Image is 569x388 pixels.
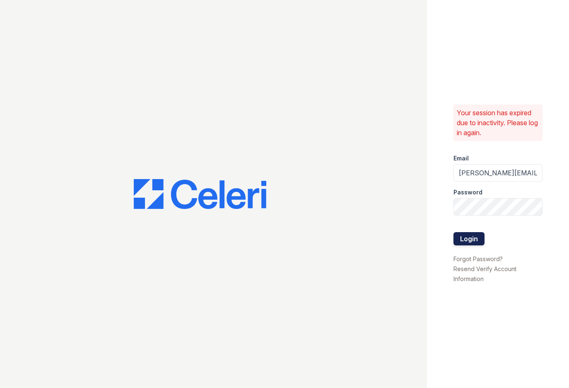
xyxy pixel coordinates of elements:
[453,154,469,162] label: Email
[457,108,540,138] p: Your session has expired due to inactivity. Please log in again.
[453,265,516,282] a: Resend Verify Account Information
[453,188,482,196] label: Password
[134,179,266,209] img: CE_Logo_Blue-a8612792a0a2168367f1c8372b55b34899dd931a85d93a1a3d3e32e68fde9ad4.png
[453,232,485,245] button: Login
[453,255,503,262] a: Forgot Password?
